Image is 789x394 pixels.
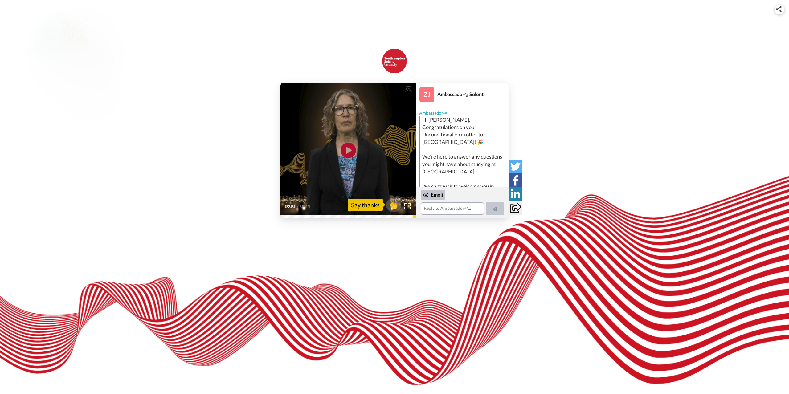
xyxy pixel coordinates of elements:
div: CC [405,86,412,92]
span: 0:24 [300,203,311,210]
span: 👏 [386,200,401,210]
div: Ambassador@ [416,107,509,116]
div: Ambassador@ Solent [437,91,508,97]
img: Full screen [404,203,411,209]
span: / [297,203,299,210]
img: Profile Image [419,87,434,102]
div: Hi [PERSON_NAME], Congratulations on your Unconditional Firm offer to [GEOGRAPHIC_DATA]! 🎉 We’re ... [422,116,507,197]
div: Emoji [421,190,445,200]
button: 👏 [386,198,401,212]
span: 0:00 [285,203,296,210]
img: ic_share.svg [776,6,782,12]
img: Solent University logo [382,49,407,73]
div: Say thanks [348,199,383,211]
